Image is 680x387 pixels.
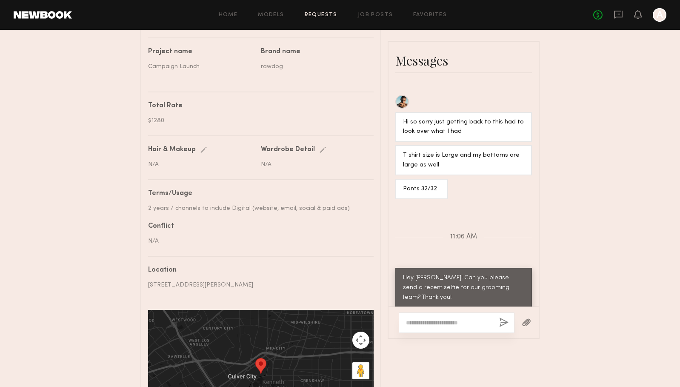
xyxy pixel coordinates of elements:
[148,160,254,169] div: N/A
[413,12,447,18] a: Favorites
[261,160,367,169] div: N/A
[148,116,367,125] div: $1280
[403,118,524,137] div: Hi so sorry just getting back to this had to look over what I had
[148,237,367,246] div: N/A
[148,190,367,197] div: Terms/Usage
[653,8,666,22] a: A
[148,223,367,230] div: Conflict
[261,49,367,55] div: Brand name
[148,204,367,213] div: 2 years / channels to include Digital (website, email, social & paid ads)
[358,12,393,18] a: Job Posts
[395,52,532,69] div: Messages
[403,184,440,194] div: Pants 32/32
[403,273,524,303] div: Hey [PERSON_NAME]! Can you please send a recent selfie for our grooming team? Thank you!
[261,62,367,71] div: rawdog
[148,267,367,274] div: Location
[352,332,369,349] button: Map camera controls
[305,12,337,18] a: Requests
[261,146,315,153] div: Wardrobe Detail
[258,12,284,18] a: Models
[148,62,254,71] div: Campaign Launch
[148,49,254,55] div: Project name
[450,233,477,241] span: 11:06 AM
[148,103,367,109] div: Total Rate
[148,146,196,153] div: Hair & Makeup
[219,12,238,18] a: Home
[352,362,369,379] button: Drag Pegman onto the map to open Street View
[403,151,524,170] div: T shirt size is Large and my bottoms are large as well
[148,281,367,290] div: [STREET_ADDRESS][PERSON_NAME]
